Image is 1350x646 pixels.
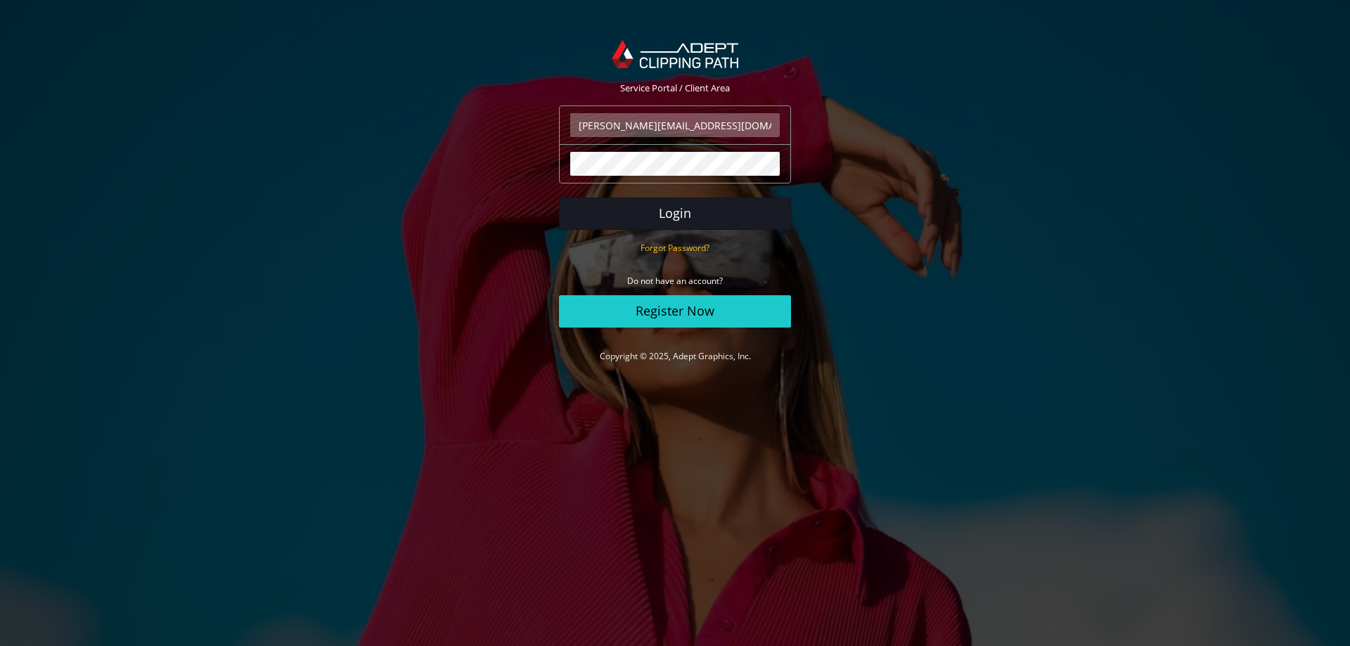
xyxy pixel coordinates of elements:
[559,198,791,230] button: Login
[641,242,709,254] small: Forgot Password?
[600,350,751,362] a: Copyright © 2025, Adept Graphics, Inc.
[612,40,738,68] img: Adept Graphics
[570,113,780,137] input: Email Address
[627,275,723,287] small: Do not have an account?
[559,295,791,328] a: Register Now
[641,241,709,254] a: Forgot Password?
[620,82,730,94] span: Service Portal / Client Area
